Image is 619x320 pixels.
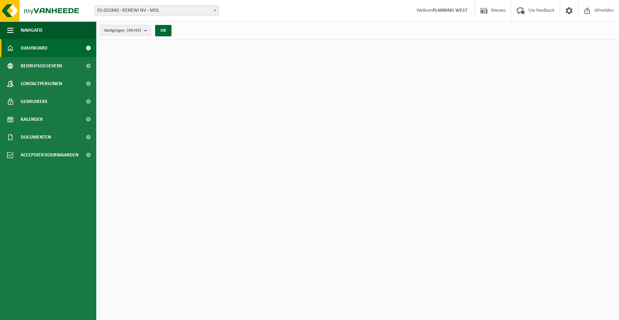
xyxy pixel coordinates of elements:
[21,75,62,93] span: Contactpersonen
[104,25,141,36] span: Vestigingen
[100,25,151,36] button: Vestigingen(49/49)
[433,8,467,13] strong: PLANNING WEST
[94,6,219,16] span: 01-052840 - RENEWI NV - MOL
[21,128,51,146] span: Documenten
[155,25,172,36] button: OK
[94,5,219,16] span: 01-052840 - RENEWI NV - MOL
[21,39,47,57] span: Dashboard
[21,57,62,75] span: Bedrijfsgegevens
[21,146,78,164] span: Acceptatievoorwaarden
[21,21,43,39] span: Navigatie
[21,110,43,128] span: Kalender
[127,28,141,33] count: (49/49)
[21,93,47,110] span: Gebruikers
